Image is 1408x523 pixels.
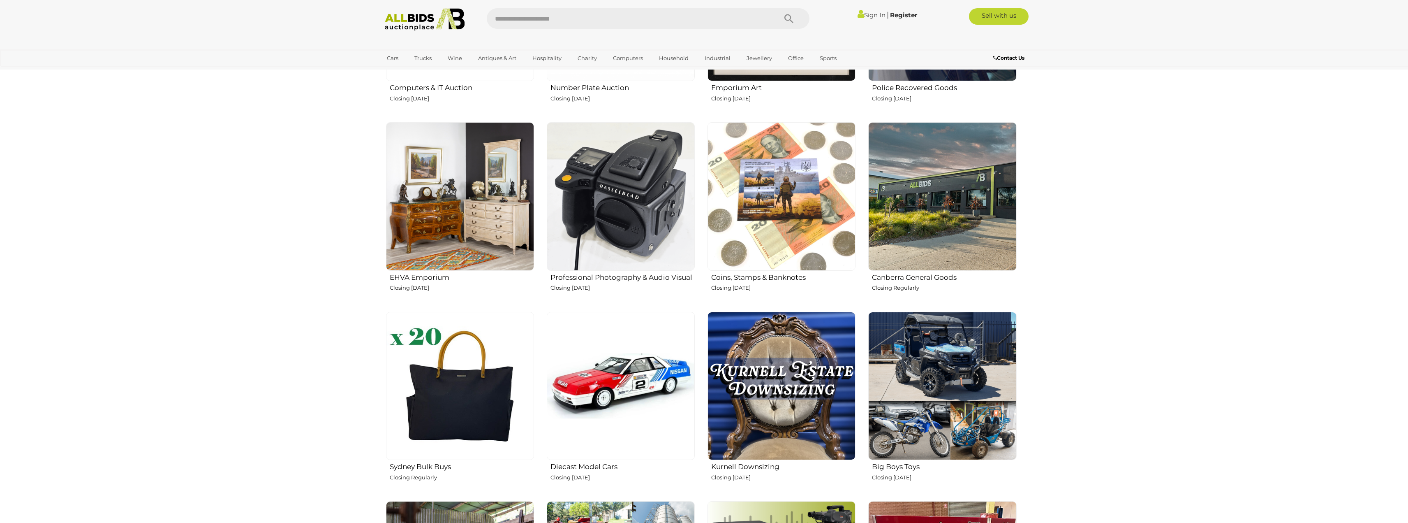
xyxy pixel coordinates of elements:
[768,8,809,29] button: Search
[550,82,695,92] h2: Number Plate Auction
[409,51,437,65] a: Trucks
[386,122,534,305] a: EHVA Emporium Closing [DATE]
[547,122,695,270] img: Professional Photography & Audio Visual
[783,51,809,65] a: Office
[707,122,855,270] img: Coins, Stamps & Banknotes
[872,82,1016,92] h2: Police Recovered Goods
[868,122,1016,305] a: Canberra General Goods Closing Regularly
[711,94,855,103] p: Closing [DATE]
[711,283,855,293] p: Closing [DATE]
[550,461,695,471] h2: Diecast Model Cars
[442,51,467,65] a: Wine
[654,51,694,65] a: Household
[546,311,695,495] a: Diecast Model Cars Closing [DATE]
[872,283,1016,293] p: Closing Regularly
[707,122,855,305] a: Coins, Stamps & Banknotes Closing [DATE]
[386,311,534,495] a: Sydney Bulk Buys Closing Regularly
[550,94,695,103] p: Closing [DATE]
[390,461,534,471] h2: Sydney Bulk Buys
[390,82,534,92] h2: Computers & IT Auction
[868,311,1016,495] a: Big Boys Toys Closing [DATE]
[390,283,534,293] p: Closing [DATE]
[711,461,855,471] h2: Kurnell Downsizing
[868,312,1016,460] img: Big Boys Toys
[550,283,695,293] p: Closing [DATE]
[380,8,469,31] img: Allbids.com.au
[890,11,917,19] a: Register
[711,473,855,482] p: Closing [DATE]
[390,272,534,281] h2: EHVA Emporium
[550,272,695,281] h2: Professional Photography & Audio Visual
[546,122,695,305] a: Professional Photography & Audio Visual Closing [DATE]
[707,311,855,495] a: Kurnell Downsizing Closing [DATE]
[872,94,1016,103] p: Closing [DATE]
[707,312,855,460] img: Kurnell Downsizing
[381,65,451,79] a: [GEOGRAPHIC_DATA]
[872,272,1016,281] h2: Canberra General Goods
[969,8,1029,25] a: Sell with us
[386,122,534,270] img: EHVA Emporium
[547,312,695,460] img: Diecast Model Cars
[711,82,855,92] h2: Emporium Art
[381,51,404,65] a: Cars
[572,51,602,65] a: Charity
[741,51,777,65] a: Jewellery
[390,94,534,103] p: Closing [DATE]
[872,461,1016,471] h2: Big Boys Toys
[527,51,567,65] a: Hospitality
[993,53,1027,63] a: Contact Us
[550,473,695,482] p: Closing [DATE]
[711,272,855,281] h2: Coins, Stamps & Banknotes
[887,10,889,19] span: |
[390,473,534,482] p: Closing Regularly
[814,51,842,65] a: Sports
[993,55,1024,61] b: Contact Us
[608,51,648,65] a: Computers
[386,312,534,460] img: Sydney Bulk Buys
[699,51,736,65] a: Industrial
[872,473,1016,482] p: Closing [DATE]
[868,122,1016,270] img: Canberra General Goods
[858,11,885,19] a: Sign In
[473,51,522,65] a: Antiques & Art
